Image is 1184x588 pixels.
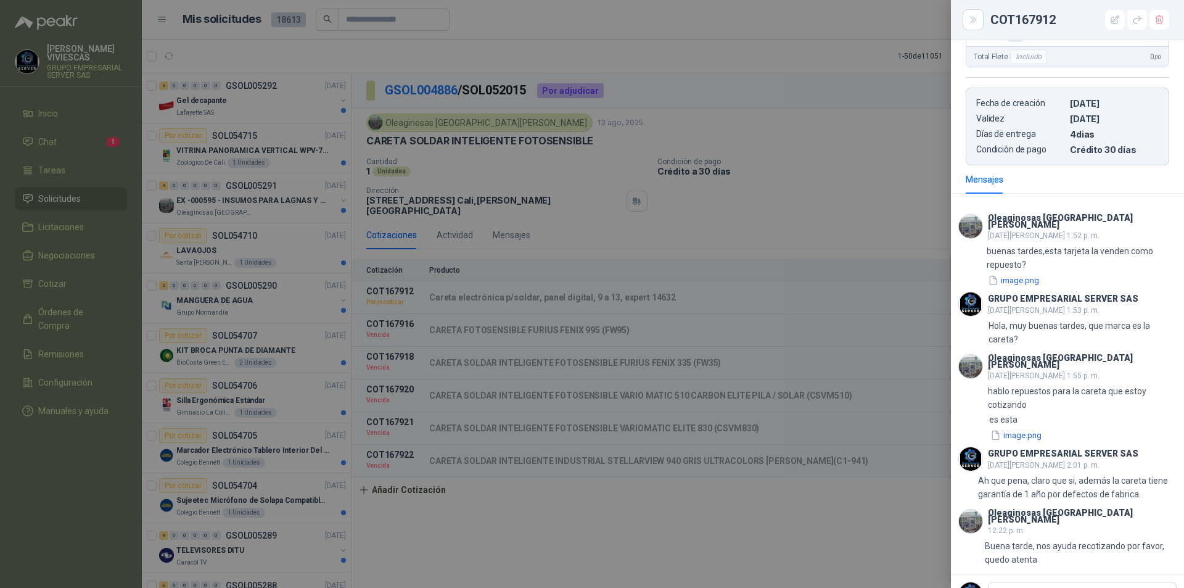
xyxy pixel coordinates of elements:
[988,306,1100,315] span: [DATE][PERSON_NAME] 1:53 p. m.
[974,49,1050,64] span: Total Flete
[990,10,1169,30] div: COT167912
[1070,98,1159,109] p: [DATE]
[988,371,1100,380] span: [DATE][PERSON_NAME] 1:55 p. m.
[987,244,1177,271] p: buenas tardes,esta tarjeta la venden como repuesto?
[959,355,982,378] img: Company Logo
[976,114,1065,124] p: Validez
[989,319,1177,346] p: Hola, muy buenas tardes, que marca es la careta?
[1070,144,1159,155] p: Crédito 30 días
[985,539,1177,566] p: Buena tarde, nos ayuda recotizando por favor, quedo atenta
[988,231,1100,240] span: [DATE][PERSON_NAME] 1:52 p. m.
[988,355,1177,368] h3: Oleaginosas [GEOGRAPHIC_DATA][PERSON_NAME]
[988,461,1100,470] span: [DATE][PERSON_NAME] 2:01 p. m.
[988,296,1138,302] h3: GRUPO EMPRESARIAL SERVER SAS
[1010,49,1047,64] div: Incluido
[989,429,1043,442] button: image.png
[966,12,980,27] button: Close
[988,384,1177,412] p: hablo repuestos para la careta que estoy cotizando
[959,447,982,471] img: Company Logo
[1154,34,1161,41] span: ,00
[1150,52,1161,61] span: 0
[1070,129,1159,139] p: 4 dias
[989,413,1043,426] p: es esta
[988,450,1138,457] h3: GRUPO EMPRESARIAL SERVER SAS
[988,510,1177,523] h3: Oleaginosas [GEOGRAPHIC_DATA][PERSON_NAME]
[959,292,982,316] img: Company Logo
[987,274,1040,287] button: image.png
[976,129,1065,139] p: Días de entrega
[966,173,1003,186] div: Mensajes
[1154,54,1161,60] span: ,00
[978,474,1177,501] p: Ah que pena, claro que si, además la careta tiene garantía de 1 año por defectos de fabrica.
[976,144,1065,155] p: Condición de pago
[988,526,1025,535] span: 12:22 p. m.
[1070,114,1159,124] p: [DATE]
[959,510,982,533] img: Company Logo
[959,215,982,238] img: Company Logo
[988,215,1177,228] h3: Oleaginosas [GEOGRAPHIC_DATA][PERSON_NAME]
[976,98,1065,109] p: Fecha de creación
